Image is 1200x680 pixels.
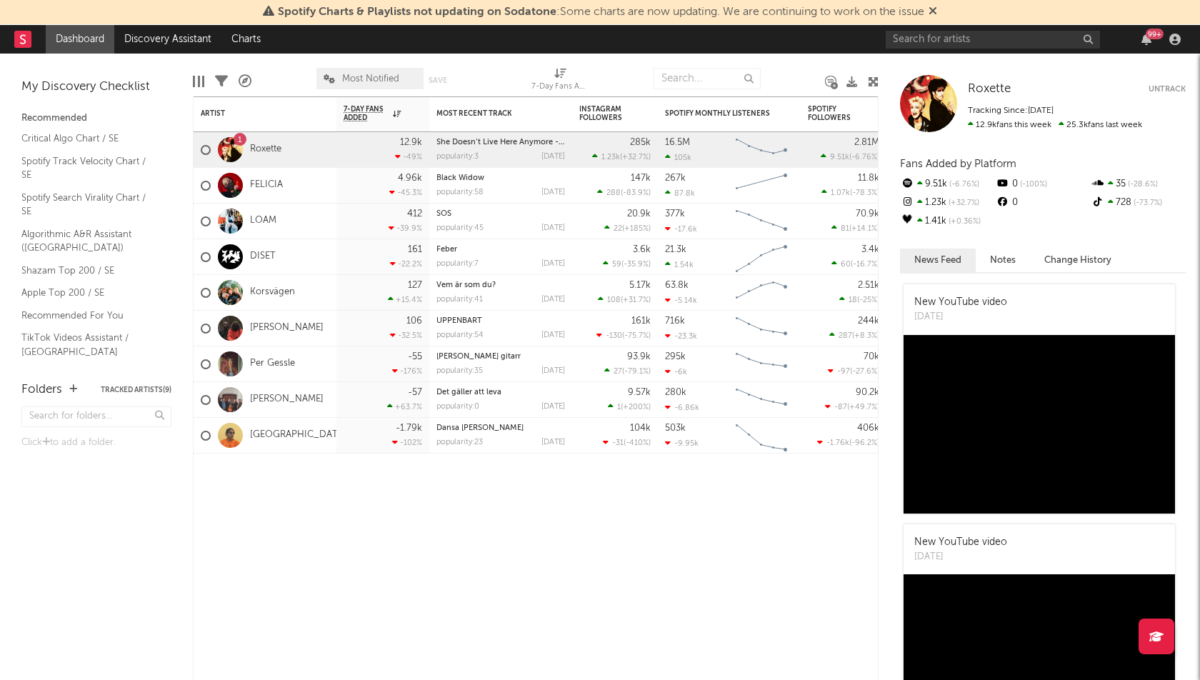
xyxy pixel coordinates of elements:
div: ( ) [603,438,651,447]
div: Spotify Followers [808,105,858,122]
span: 22 [614,225,622,233]
a: Critical Algo Chart / SE [21,131,157,146]
div: 16.5M [665,138,690,147]
a: Shazam Top 200 / SE [21,263,157,279]
div: 295k [665,352,686,361]
span: +14.1 % [851,225,877,233]
div: -57 [408,388,422,397]
span: -6.76 % [851,154,877,161]
div: 90.2k [856,388,879,397]
div: Spotify Monthly Listeners [665,109,772,118]
div: popularity: 3 [436,153,479,161]
div: New YouTube video [914,535,1007,550]
div: [DATE] [541,331,565,339]
div: Black Widow [436,174,565,182]
a: [PERSON_NAME] [250,394,324,406]
a: Dansa [PERSON_NAME] [436,424,524,432]
div: -39.9 % [389,224,422,233]
div: 267k [665,174,686,183]
a: Per Gessle [250,358,295,370]
a: Roxette [968,82,1011,96]
span: 25.3k fans last week [968,121,1142,129]
div: popularity: 0 [436,403,479,411]
span: -83.9 % [623,189,649,197]
button: Change History [1030,249,1126,272]
a: [GEOGRAPHIC_DATA] [250,429,346,441]
div: 1.23k [900,194,995,212]
div: [DATE] [914,550,1007,564]
div: -1.79k [396,424,422,433]
a: TikTok Videos Assistant / [GEOGRAPHIC_DATA] [21,330,157,359]
span: 1.23k [601,154,620,161]
div: 7-Day Fans Added (7-Day Fans Added) [531,61,589,102]
div: [DATE] [541,367,565,375]
div: Click to add a folder. [21,434,171,451]
a: Vem är som du? [436,281,496,289]
div: 147k [631,174,651,183]
div: -23.3k [665,331,697,341]
a: Roxette [250,144,281,156]
a: Apple Top 200 / SE [21,285,157,301]
div: 1.54k [665,260,694,269]
div: 11.8k [858,174,879,183]
a: DISET [250,251,276,263]
div: 70.9k [856,209,879,219]
svg: Chart title [729,382,794,418]
div: SOS [436,210,565,218]
span: Dismiss [929,6,937,18]
div: -176 % [392,366,422,376]
input: Search for folders... [21,406,171,427]
div: 503k [665,424,686,433]
div: -6.86k [665,403,699,412]
div: 728 [1091,194,1186,212]
div: 63.8k [665,281,689,290]
div: ( ) [831,224,879,233]
div: New YouTube video [914,295,1007,310]
div: ( ) [829,331,879,340]
div: ( ) [608,402,651,411]
div: [DATE] [541,189,565,196]
a: FELICIA [250,179,283,191]
div: [DATE] [541,439,565,446]
span: +32.7 % [946,199,979,207]
span: -25 % [859,296,877,304]
svg: Chart title [729,311,794,346]
div: 1.41k [900,212,995,231]
a: LOAM [250,215,276,227]
div: ( ) [821,152,879,161]
div: 285k [630,138,651,147]
span: 288 [606,189,621,197]
div: 5.17k [629,281,651,290]
div: -22.2 % [390,259,422,269]
div: ( ) [831,259,879,269]
div: Filters [215,61,228,102]
div: Instagram Followers [579,105,629,122]
div: ( ) [817,438,879,447]
button: Notes [976,249,1030,272]
div: Feber [436,246,565,254]
span: +0.36 % [946,218,981,226]
span: -100 % [1018,181,1047,189]
div: 9.57k [628,388,651,397]
span: 12.9k fans this week [968,121,1051,129]
a: Feber [436,246,457,254]
div: ( ) [592,152,651,161]
a: Dashboard [46,25,114,54]
div: popularity: 23 [436,439,483,446]
a: Algorithmic A&R Assistant ([GEOGRAPHIC_DATA]) [21,226,157,256]
div: 99 + [1146,29,1164,39]
span: 9.51k [830,154,849,161]
svg: Chart title [729,132,794,168]
span: -16.7 % [853,261,877,269]
div: [DATE] [541,260,565,268]
svg: Chart title [729,275,794,311]
span: Tracking Since: [DATE] [968,106,1054,115]
div: -9.95k [665,439,699,448]
div: 161k [631,316,651,326]
a: Korsvägen [250,286,295,299]
span: -35.9 % [624,261,649,269]
div: [DATE] [541,224,565,232]
a: Charts [221,25,271,54]
button: Tracked Artists(9) [101,386,171,394]
div: -5.14k [665,296,697,305]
